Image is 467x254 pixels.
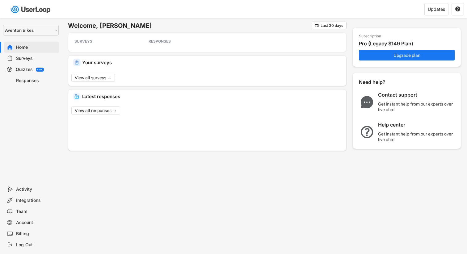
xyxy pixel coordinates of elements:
[71,74,115,82] button: View all surveys →
[16,220,57,226] div: Account
[37,69,43,71] div: BETA
[378,101,455,112] div: Get instant help from our experts over live chat
[359,50,455,60] button: Upgrade plan
[74,39,130,44] div: SURVEYS
[16,186,57,192] div: Activity
[378,122,455,128] div: Help center
[74,94,79,99] img: IncomingMajor.svg
[428,7,445,11] div: Updates
[16,242,57,248] div: Log Out
[71,106,120,115] button: View all responses →
[359,96,375,108] img: ChatMajor.svg
[455,6,461,12] button: 
[359,40,458,47] div: Pro (Legacy $149 Plan)
[455,6,460,12] text: 
[359,34,381,39] div: Subscription
[16,56,57,61] div: Surveys
[359,126,375,138] img: QuestionMarkInverseMajor.svg
[378,131,455,142] div: Get instant help from our experts over live chat
[9,3,53,16] img: userloop-logo-01.svg
[82,94,342,99] div: Latest responses
[16,198,57,203] div: Integrations
[359,79,402,85] div: Need help?
[16,78,57,84] div: Responses
[16,209,57,214] div: Team
[149,39,204,44] div: RESPONSES
[16,231,57,237] div: Billing
[378,92,455,98] div: Contact support
[82,60,342,65] div: Your surveys
[314,23,319,28] button: 
[321,24,343,27] div: Last 30 days
[16,44,57,50] div: Home
[68,22,312,30] h6: Welcome, [PERSON_NAME]
[16,67,33,73] div: Quizzes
